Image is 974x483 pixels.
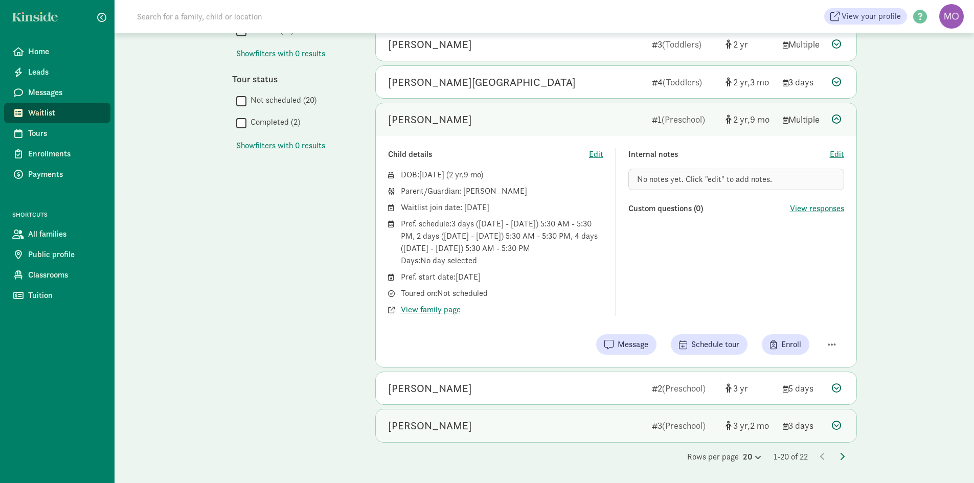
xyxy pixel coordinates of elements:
span: [DATE] [419,169,444,180]
span: 2 [733,113,750,125]
div: Custom questions (0) [628,202,790,215]
span: Tours [28,127,102,140]
div: 1 [652,112,717,126]
div: Toured on: Not scheduled [401,287,604,300]
span: 2 [733,76,750,88]
span: (Preschool) [662,382,706,394]
div: Parent/Guardian: [PERSON_NAME] [401,185,604,197]
div: Caroline Vandermeersch [388,418,472,434]
span: 3 [733,420,750,431]
div: Multiple [783,112,824,126]
div: 3 [652,37,717,51]
div: Child details [388,148,590,160]
span: Show filters with 0 results [236,140,325,152]
iframe: Chat Widget [923,434,974,483]
span: Public profile [28,248,102,261]
div: Waitlist join date: [DATE] [401,201,604,214]
div: Pref. schedule: 3 days ([DATE] - [DATE]) 5:30 AM - 5:30 PM, 2 days ([DATE] - [DATE]) 5:30 AM - 5:... [401,218,604,267]
a: Leads [4,62,110,82]
span: 2 [449,169,464,180]
span: 9 [750,113,769,125]
button: Edit [589,148,603,160]
span: Enroll [781,338,801,351]
div: [object Object] [726,75,775,89]
span: View your profile [842,10,901,22]
div: DOB: ( ) [401,169,604,181]
a: View your profile [824,8,907,25]
div: 3 [652,419,717,432]
a: Messages [4,82,110,103]
a: Enrollments [4,144,110,164]
a: Classrooms [4,265,110,285]
div: Mavrick Mulry [388,380,472,397]
span: 3 [733,382,748,394]
span: 2 [750,420,769,431]
span: Home [28,45,102,58]
button: Schedule tour [671,334,748,355]
div: [object Object] [726,381,775,395]
a: All families [4,224,110,244]
label: Not scheduled (20) [246,94,316,106]
span: (Preschool) [662,420,706,431]
label: Completed (2) [246,116,300,128]
div: 2 [652,381,717,395]
button: Message [596,334,656,355]
div: Multiple [783,37,824,51]
div: August Avila-Beyersdorf [388,74,576,90]
span: 3 [750,76,769,88]
span: Messages [28,86,102,99]
button: View responses [790,202,844,215]
div: [object Object] [726,37,775,51]
span: Classrooms [28,269,102,281]
div: 20 [743,451,761,463]
span: (Toddlers) [662,38,701,50]
div: 3 days [783,419,824,432]
a: Home [4,41,110,62]
input: Search for a family, child or location [131,6,418,27]
span: All families [28,228,102,240]
a: Tuition [4,285,110,306]
div: Rows per page 1-20 of 22 [375,451,857,463]
div: Pref. start date: [DATE] [401,271,604,283]
button: Showfilters with 0 results [236,48,325,60]
span: No notes yet. Click "edit" to add notes. [637,174,772,185]
button: View family page [401,304,461,316]
span: (Preschool) [662,113,705,125]
a: Tours [4,123,110,144]
a: Payments [4,164,110,185]
div: Internal notes [628,148,830,160]
span: 9 [464,169,481,180]
a: Waitlist [4,103,110,123]
span: 2 [733,38,748,50]
div: 4 [652,75,717,89]
div: Eldon Griesbach [388,111,472,128]
div: Taylee Macht [388,36,472,53]
div: 3 days [783,75,824,89]
button: Edit [830,148,844,160]
span: Tuition [28,289,102,302]
span: Leads [28,66,102,78]
div: Tour status [232,72,355,86]
button: Showfilters with 0 results [236,140,325,152]
span: Message [618,338,648,351]
span: (Toddlers) [663,76,702,88]
div: [object Object] [726,112,775,126]
span: Show filters with 0 results [236,48,325,60]
div: 5 days [783,381,824,395]
span: Payments [28,168,102,180]
span: Waitlist [28,107,102,119]
span: Schedule tour [691,338,739,351]
button: Enroll [762,334,809,355]
div: [object Object] [726,419,775,432]
a: Public profile [4,244,110,265]
span: Enrollments [28,148,102,160]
